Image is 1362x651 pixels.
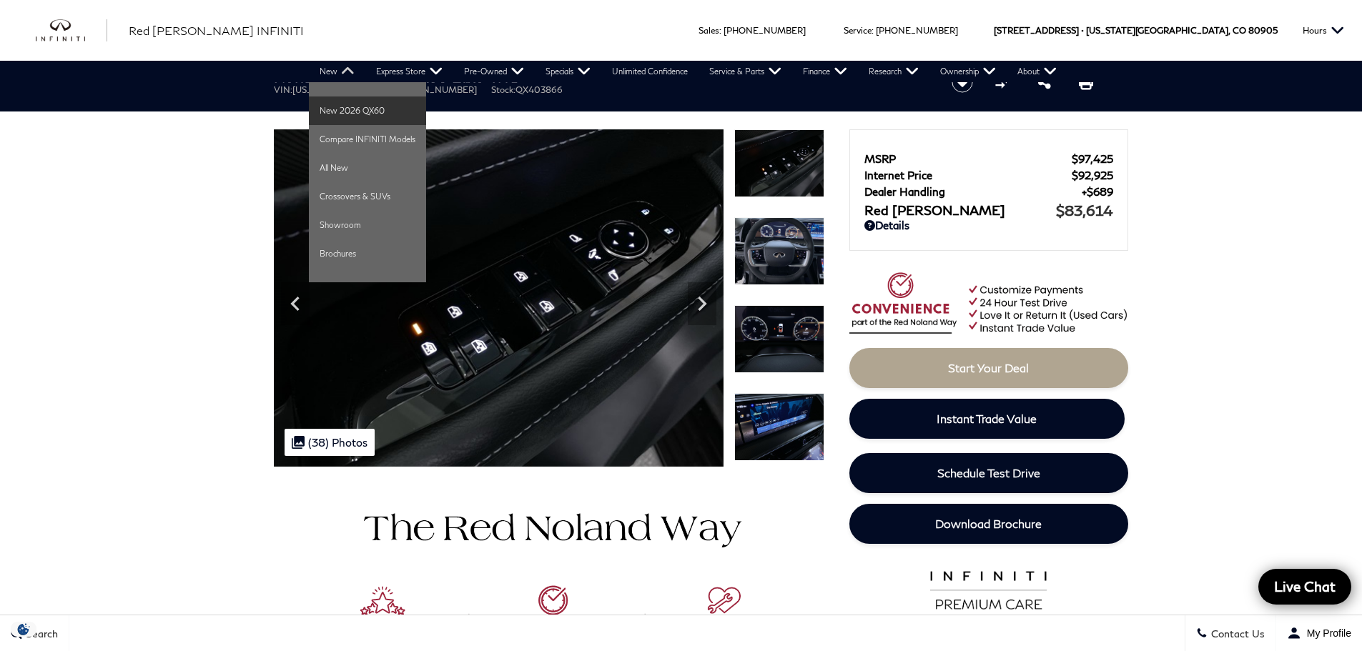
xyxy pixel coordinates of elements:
[699,25,719,36] span: Sales
[719,25,721,36] span: :
[734,217,824,285] img: New 2025 BLACK OBSIDIAN INFINITI Luxe 4WD image 19
[1072,169,1113,182] span: $92,925
[858,61,929,82] a: Research
[935,517,1042,530] span: Download Brochure
[453,61,535,82] a: Pre-Owned
[1301,627,1351,639] span: My Profile
[274,84,292,95] span: VIN:
[1082,185,1113,198] span: $689
[36,19,107,42] img: INFINITI
[844,25,872,36] span: Service
[309,154,426,182] a: All New
[491,84,515,95] span: Stock:
[274,129,724,467] img: New 2025 BLACK OBSIDIAN INFINITI Luxe 4WD image 18
[515,84,563,95] span: QX403866
[994,25,1278,36] a: [STREET_ADDRESS] • [US_STATE][GEOGRAPHIC_DATA], CO 80905
[993,71,1015,93] button: Compare Vehicle
[1056,202,1113,219] span: $83,614
[734,393,824,461] img: New 2025 BLACK OBSIDIAN INFINITI Luxe 4WD image 21
[849,453,1128,493] a: Schedule Test Drive
[864,185,1082,198] span: Dealer Handling
[864,152,1113,165] a: MSRP $97,425
[309,96,426,125] a: New 2026 QX60
[129,24,304,37] span: Red [PERSON_NAME] INFINITI
[285,429,375,456] div: (38) Photos
[864,169,1072,182] span: Internet Price
[7,622,40,637] img: Opt-Out Icon
[724,25,806,36] a: [PHONE_NUMBER]
[365,61,453,82] a: Express Store
[1267,577,1343,595] span: Live Chat
[864,219,1113,232] a: Details
[872,25,874,36] span: :
[864,202,1056,218] span: Red [PERSON_NAME]
[937,466,1040,479] span: Schedule Test Drive
[849,504,1128,544] a: Download Brochure
[734,129,824,197] img: New 2025 BLACK OBSIDIAN INFINITI Luxe 4WD image 18
[864,152,1072,165] span: MSRP
[1258,569,1351,605] a: Live Chat
[7,622,40,637] section: Click to Open Cookie Consent Modal
[849,399,1125,439] a: Instant Trade Value
[309,61,365,82] a: New
[309,61,1067,82] nav: Main Navigation
[22,627,58,640] span: Search
[281,282,310,325] div: Previous
[919,567,1058,625] img: infinitipremiumcare.png
[937,412,1037,425] span: Instant Trade Value
[1072,152,1113,165] span: $97,425
[1208,627,1265,640] span: Contact Us
[36,19,107,42] a: infiniti
[292,84,477,95] span: [US_VEHICLE_IDENTIFICATION_NUMBER]
[864,185,1113,198] a: Dealer Handling $689
[309,125,426,154] a: Compare INFINITI Models
[734,305,824,373] img: New 2025 BLACK OBSIDIAN INFINITI Luxe 4WD image 20
[309,211,426,239] a: Showroom
[948,361,1029,374] span: Start Your Deal
[1007,61,1067,82] a: About
[864,169,1113,182] a: Internet Price $92,925
[876,25,958,36] a: [PHONE_NUMBER]
[309,239,426,268] a: Brochures
[849,348,1128,388] a: Start Your Deal
[535,61,601,82] a: Specials
[864,202,1113,219] a: Red [PERSON_NAME] $83,614
[1276,615,1362,651] button: Open user profile menu
[929,61,1007,82] a: Ownership
[792,61,858,82] a: Finance
[601,61,699,82] a: Unlimited Confidence
[699,61,792,82] a: Service & Parts
[688,282,716,325] div: Next
[129,22,304,39] a: Red [PERSON_NAME] INFINITI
